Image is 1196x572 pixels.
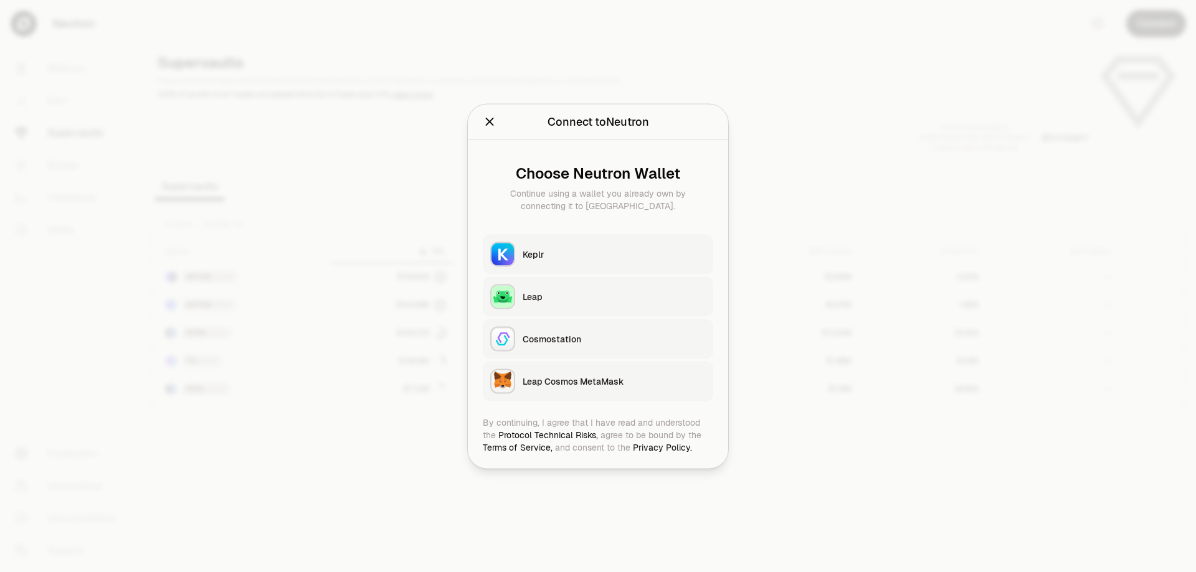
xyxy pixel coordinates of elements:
div: Keplr [523,248,706,260]
img: Leap [491,285,514,307]
img: Keplr [491,243,514,265]
button: Close [483,113,496,130]
div: Leap Cosmos MetaMask [523,375,706,387]
div: Connect to Neutron [548,113,649,130]
button: KeplrKeplr [483,234,713,274]
button: LeapLeap [483,276,713,316]
button: Leap Cosmos MetaMaskLeap Cosmos MetaMask [483,361,713,401]
div: Cosmostation [523,332,706,345]
div: Leap [523,290,706,302]
a: Privacy Policy. [633,441,692,452]
a: Protocol Technical Risks, [498,429,598,440]
div: Choose Neutron Wallet [493,164,703,182]
button: CosmostationCosmostation [483,319,713,359]
img: Leap Cosmos MetaMask [491,370,514,392]
div: By continuing, I agree that I have read and understood the agree to be bound by the and consent t... [483,416,713,453]
img: Cosmostation [491,327,514,350]
div: Continue using a wallet you already own by connecting it to [GEOGRAPHIC_DATA]. [493,187,703,212]
a: Terms of Service, [483,441,553,452]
